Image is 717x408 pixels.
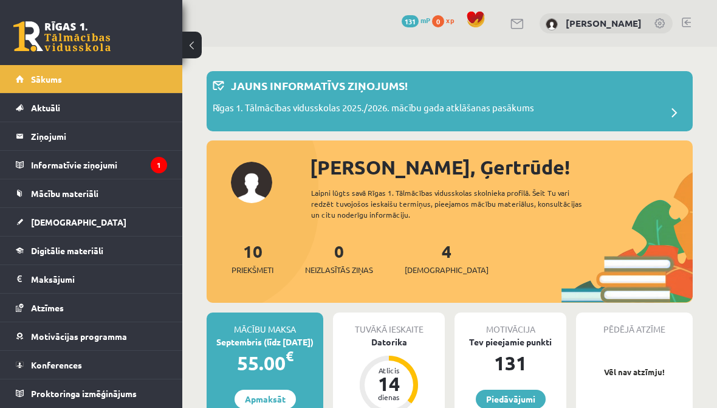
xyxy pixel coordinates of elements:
span: Neizlasītās ziņas [305,264,373,276]
a: 4[DEMOGRAPHIC_DATA] [405,240,489,276]
a: Atzīmes [16,294,167,322]
p: Vēl nav atzīmju! [582,366,687,378]
a: Motivācijas programma [16,322,167,350]
legend: Maksājumi [31,265,167,293]
span: Digitālie materiāli [31,245,103,256]
div: Tev pieejamie punkti [455,336,566,348]
span: Konferences [31,359,82,370]
span: Aktuāli [31,102,60,113]
a: Maksājumi [16,265,167,293]
span: [DEMOGRAPHIC_DATA] [31,216,126,227]
a: Konferences [16,351,167,379]
a: Informatīvie ziņojumi1 [16,151,167,179]
span: [DEMOGRAPHIC_DATA] [405,264,489,276]
div: Laipni lūgts savā Rīgas 1. Tālmācības vidusskolas skolnieka profilā. Šeit Tu vari redzēt tuvojošo... [311,187,603,220]
a: Digitālie materiāli [16,237,167,265]
div: Tuvākā ieskaite [333,313,445,336]
div: 14 [371,374,407,393]
i: 1 [151,157,167,173]
span: xp [446,15,454,25]
span: Proktoringa izmēģinājums [31,388,137,399]
a: Ziņojumi [16,122,167,150]
p: Rīgas 1. Tālmācības vidusskolas 2025./2026. mācību gada atklāšanas pasākums [213,101,534,118]
a: 0Neizlasītās ziņas [305,240,373,276]
a: Proktoringa izmēģinājums [16,379,167,407]
span: 131 [402,15,419,27]
a: 131 mP [402,15,430,25]
a: [PERSON_NAME] [566,17,642,29]
legend: Ziņojumi [31,122,167,150]
span: Sākums [31,74,62,85]
div: [PERSON_NAME], Ģertrūde! [310,153,693,182]
legend: Informatīvie ziņojumi [31,151,167,179]
div: 55.00 [207,348,323,378]
span: Priekšmeti [232,264,273,276]
a: 0 xp [432,15,460,25]
div: Pēdējā atzīme [576,313,693,336]
div: dienas [371,393,407,401]
div: Datorika [333,336,445,348]
a: Mācību materiāli [16,179,167,207]
a: Jauns informatīvs ziņojums! Rīgas 1. Tālmācības vidusskolas 2025./2026. mācību gada atklāšanas pa... [213,77,687,125]
a: Rīgas 1. Tālmācības vidusskola [13,21,111,52]
a: Aktuāli [16,94,167,122]
a: Sākums [16,65,167,93]
a: 10Priekšmeti [232,240,273,276]
div: Atlicis [371,367,407,374]
a: [DEMOGRAPHIC_DATA] [16,208,167,236]
span: Atzīmes [31,302,64,313]
div: 131 [455,348,566,378]
span: € [286,347,293,365]
img: Ģertrūde Kairiša [546,18,558,30]
p: Jauns informatīvs ziņojums! [231,77,408,94]
div: Septembris (līdz [DATE]) [207,336,323,348]
span: Mācību materiāli [31,188,98,199]
div: Motivācija [455,313,566,336]
span: mP [420,15,430,25]
div: Mācību maksa [207,313,323,336]
span: Motivācijas programma [31,331,127,342]
span: 0 [432,15,444,27]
